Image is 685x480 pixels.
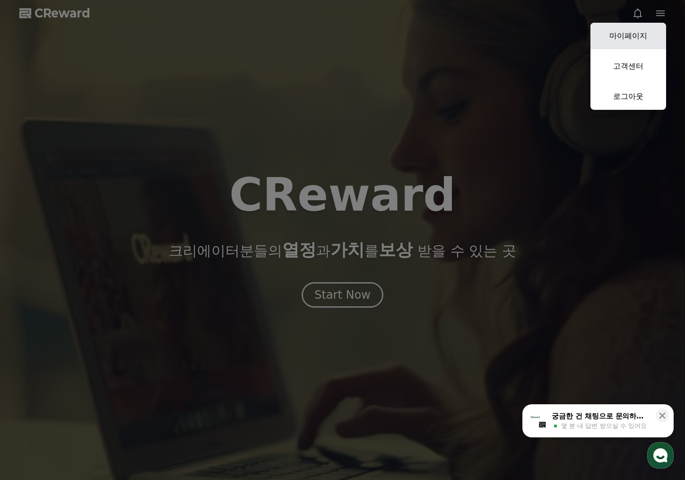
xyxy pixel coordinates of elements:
span: 설정 [146,314,157,322]
button: 마이페이지 고객센터 로그아웃 [590,23,666,110]
span: 홈 [30,314,35,322]
a: 고객센터 [590,53,666,80]
a: 설정 [122,300,182,324]
span: 대화 [87,315,98,322]
a: 대화 [62,300,122,324]
a: 홈 [3,300,62,324]
a: 마이페이지 [590,23,666,49]
a: 로그아웃 [590,83,666,110]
